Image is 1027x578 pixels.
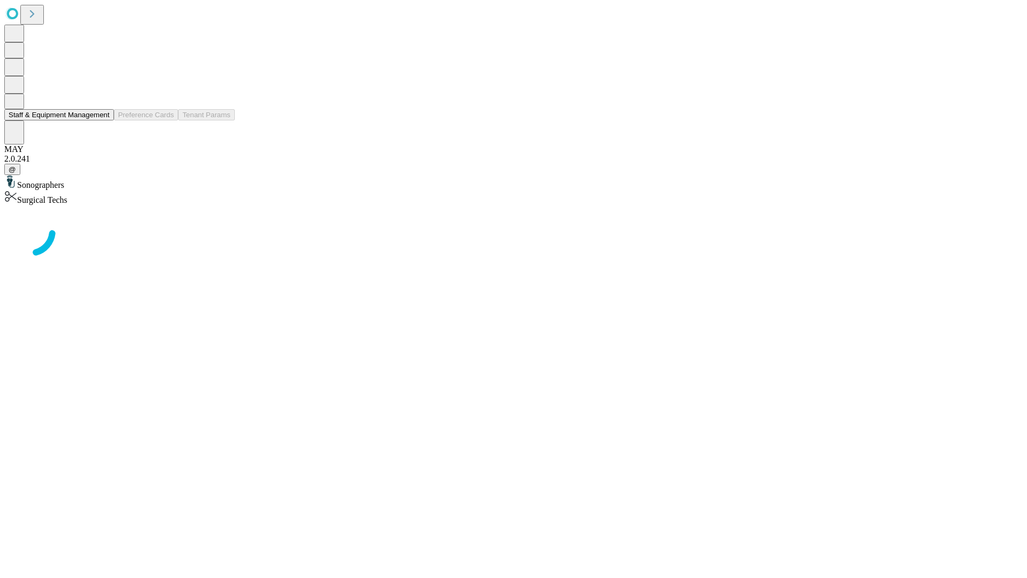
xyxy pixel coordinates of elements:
[114,109,178,120] button: Preference Cards
[4,190,1023,205] div: Surgical Techs
[4,154,1023,164] div: 2.0.241
[178,109,235,120] button: Tenant Params
[4,144,1023,154] div: MAY
[9,165,16,173] span: @
[4,175,1023,190] div: Sonographers
[4,109,114,120] button: Staff & Equipment Management
[4,164,20,175] button: @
